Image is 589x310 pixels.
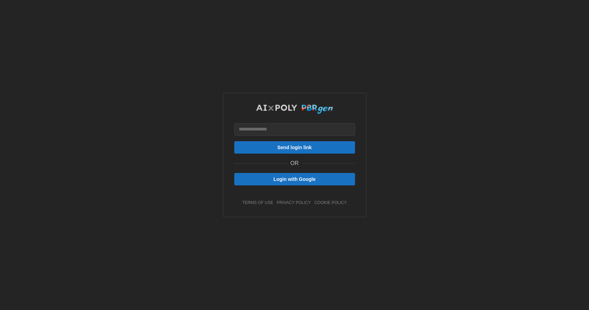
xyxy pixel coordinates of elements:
span: Login with Google [273,173,315,185]
span: Send login link [277,142,312,153]
a: privacy policy [277,200,311,206]
img: AIxPoly PBRgen [256,104,333,114]
a: terms of use [242,200,273,206]
p: OR [291,159,299,168]
button: Login with Google [234,173,355,185]
a: cookie policy [314,200,347,206]
button: Send login link [234,141,355,154]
